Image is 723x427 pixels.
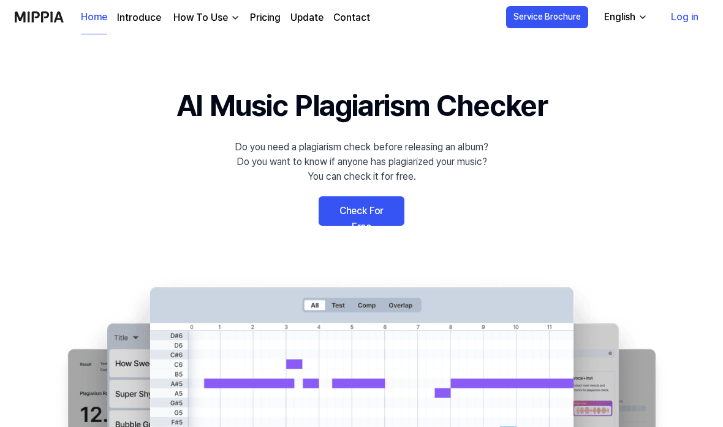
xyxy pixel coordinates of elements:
[594,5,655,29] button: English
[230,13,240,23] img: down
[602,10,638,25] div: English
[319,196,404,226] a: Check For Free
[81,1,107,34] a: Home
[506,6,588,28] button: Service Brochure
[176,83,547,128] h1: AI Music Plagiarism Checker
[171,10,240,25] button: How To Use
[171,10,230,25] div: How To Use
[250,10,281,25] a: Pricing
[235,140,488,184] div: Do you need a plagiarism check before releasing an album? Do you want to know if anyone has plagi...
[333,10,370,25] a: Contact
[117,10,161,25] a: Introduce
[290,10,324,25] a: Update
